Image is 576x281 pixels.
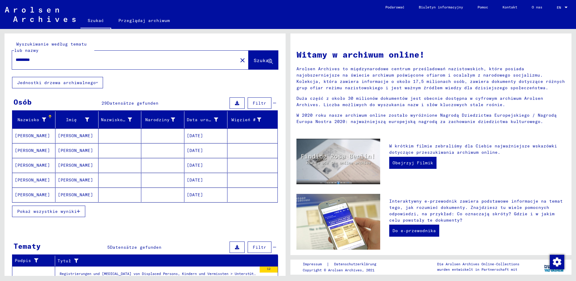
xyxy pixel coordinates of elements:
span: 29 [102,100,107,106]
font: Podpis [15,257,31,264]
mat-cell: [PERSON_NAME] [55,128,99,143]
mat-cell: [PERSON_NAME] [12,173,55,187]
mat-cell: [DATE] [184,173,227,187]
div: Registrierungen und [MEDICAL_DATA] von Displaced Persons, Kindern und Vermissten > Unterstützungs... [60,271,257,279]
mat-cell: [PERSON_NAME] [12,143,55,158]
mat-header-cell: Prisoner # [227,111,277,128]
p: W 2020 roku nasze archiwum online zostało wyróżnione Nagrodą Dziedzictwa Europejskiego / Nagrodą ... [296,112,565,125]
mat-cell: [PERSON_NAME] [55,173,99,187]
font: Data urodzenia [187,117,225,122]
span: Filtr [253,245,266,250]
font: Tytuł [58,258,71,264]
mat-header-cell: Geburtsdatum [184,111,227,128]
img: eguide.jpg [296,194,380,250]
div: Podpis [15,256,55,266]
div: Osób [14,96,32,107]
div: Nazwisko panieńskie [101,115,141,125]
div: 12 [260,267,278,273]
button: Szukać [249,51,278,69]
span: 5 [107,245,110,250]
mat-cell: [DATE] [184,188,227,202]
mat-cell: [PERSON_NAME] [12,188,55,202]
a: Przeglądaj archiwum [111,13,177,28]
p: Duża część z około 30 milionów dokumentów jest obecnie dostępna w cyfrowym archiwum Arolsen Archi... [296,95,565,108]
a: Do e-przewodnika [389,225,439,237]
a: Obejrzyj Filmik [389,157,437,169]
font: Narodziny [145,117,170,122]
div: Imię [58,115,98,125]
span: EN [557,5,563,10]
mat-label: Wyszukiwanie według tematu lub nazwy [14,41,87,53]
mat-cell: [PERSON_NAME] [55,143,99,158]
font: Nazwisko [17,117,39,122]
a: Impressum [303,261,327,267]
h1: Witamy w archiwum online! [296,48,565,61]
div: Więzień # [230,115,270,125]
p: Arolsen Archives to międzynarodowe centrum prześladowań nazistowskich, które posiada najobszernie... [296,66,565,91]
mat-cell: [DATE] [184,143,227,158]
div: Tytuł [58,256,271,266]
mat-cell: [PERSON_NAME] [55,158,99,172]
p: W krótkim filmie zebraliśmy dla Ciebie najważniejsze wskazówki dotyczące przeszukiwania archiwum ... [389,143,565,156]
span: Datensätze gefunden [107,100,158,106]
font: Więzień # [231,117,256,122]
p: Interaktywny e-przewodnik zawiera podstawowe informacje na temat tego, jak rozumieć dokumenty. Zn... [389,198,565,223]
mat-cell: [DATE] [184,128,227,143]
span: Filtr [253,100,266,106]
span: Szukać [254,57,272,63]
button: Filtr [248,97,271,109]
mat-cell: [PERSON_NAME] [12,128,55,143]
div: Nazwisko [15,115,55,125]
font: Jednostki drzewa archiwalnego [17,80,96,85]
a: Datenschutzerklärung [329,261,383,267]
div: Tematy [14,241,41,251]
img: yv_logo.png [543,259,565,274]
span: Datensätze gefunden [110,245,161,250]
p: wurden entwickelt in Partnerschaft mit [437,267,519,272]
mat-header-cell: Nachname [12,111,55,128]
p: Copyright © Arolsen Archives, 2021 [303,267,383,273]
font: Nazwisko panieńskie [101,117,152,122]
div: Narodziny [144,115,184,125]
mat-cell: [PERSON_NAME] [12,158,55,172]
button: Jednostki drzewa archiwalnego [12,77,103,88]
p: Die Arolsen Archives Online-Collections [437,261,519,267]
mat-header-cell: Geburt‏ [141,111,184,128]
a: Szukać [80,13,111,29]
button: Filtr [248,242,271,253]
button: Pokaż wszystkie wyniki [12,206,85,217]
font: Imię [66,117,77,122]
img: Arolsen_neg.svg [5,7,76,22]
mat-icon: close [239,57,246,64]
img: video.jpg [296,139,380,184]
button: Jasny [236,54,249,66]
mat-header-cell: Vorname [55,111,99,128]
mat-cell: [DATE] [184,158,227,172]
span: Pokaż wszystkie wyniki [17,209,77,214]
img: Zustimmung ändern [550,255,564,269]
div: | [303,261,383,267]
mat-header-cell: Geburtsname [99,111,142,128]
mat-cell: [PERSON_NAME] [55,188,99,202]
div: Data urodzenia [187,115,227,125]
